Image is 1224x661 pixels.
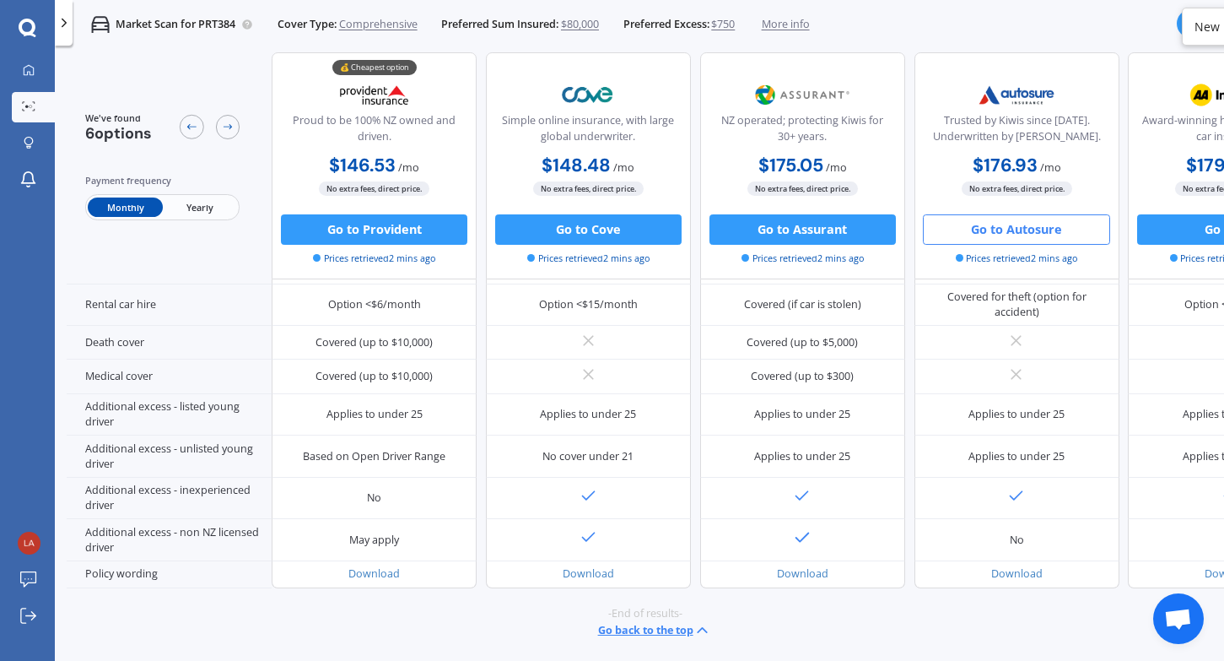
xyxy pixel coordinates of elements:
div: Payment frequency [85,173,240,188]
span: Prices retrieved 2 mins ago [956,251,1078,264]
span: / mo [1040,160,1061,174]
span: More info [762,17,810,32]
span: Monthly [88,198,162,217]
img: Provident.png [324,76,424,114]
div: Rental car hire [67,284,272,327]
img: Assurant.png [752,76,853,114]
span: / mo [826,160,847,174]
a: Download [563,566,614,581]
span: We've found [85,111,152,125]
a: Download [991,566,1043,581]
button: Go back to the top [598,621,712,640]
span: $750 [711,17,735,32]
span: / mo [613,160,634,174]
div: Proud to be 100% NZ owned and driven. [285,113,464,151]
div: 💰 Cheapest option [332,59,417,74]
div: Simple online insurance, with large global underwriter. [499,113,677,151]
a: Download [348,566,400,581]
span: Preferred Excess: [623,17,709,32]
div: Applies to under 25 [968,449,1065,464]
span: No extra fees, direct price. [533,182,644,196]
div: Applies to under 25 [754,407,850,422]
span: Prices retrieved 2 mins ago [741,251,864,264]
div: Trusted by Kiwis since [DATE]. Underwritten by [PERSON_NAME]. [927,113,1106,151]
div: Additional excess - non NZ licensed driver [67,519,272,561]
button: Go to Assurant [709,214,896,245]
span: Yearly [163,198,237,217]
div: Death cover [67,326,272,360]
div: Based on Open Driver Range [303,449,445,464]
div: Covered (up to $300) [751,369,854,384]
div: May apply [349,533,399,548]
b: $176.93 [973,153,1038,176]
div: Option <$15/month [539,297,638,312]
span: Cover Type: [278,17,337,32]
div: Applies to under 25 [754,449,850,464]
button: Go to Autosure [923,214,1109,245]
b: $148.48 [542,153,611,176]
div: Applies to under 25 [968,407,1065,422]
span: Prices retrieved 2 mins ago [527,251,650,264]
div: Covered (up to $10,000) [315,369,433,384]
span: Prices retrieved 2 mins ago [313,251,435,264]
div: Covered (up to $5,000) [747,335,858,350]
div: NZ operated; protecting Kiwis for 30+ years. [713,113,892,151]
span: No extra fees, direct price. [962,182,1072,196]
b: $175.05 [758,153,823,176]
button: Go to Cove [495,214,682,245]
div: Policy wording [67,561,272,588]
img: 34139f5949a27983fe17432df52a0ec3 [18,532,40,555]
span: -End of results- [608,606,682,621]
div: No cover under 21 [542,449,634,464]
a: Download [777,566,828,581]
div: Covered (if car is stolen) [744,297,861,312]
span: / mo [398,160,419,174]
div: Option <$6/month [328,297,421,312]
span: $80,000 [561,17,599,32]
span: No extra fees, direct price. [747,182,858,196]
img: Cove.webp [538,76,639,114]
span: 6 options [85,123,152,144]
div: No [1010,533,1024,548]
div: No [367,490,381,506]
img: Autosure.webp [967,76,1067,114]
div: Covered (up to $10,000) [315,335,433,350]
img: car.f15378c7a67c060ca3f3.svg [91,15,110,34]
b: $146.53 [329,153,396,176]
a: Open chat [1153,593,1204,644]
p: Market Scan for PRT384 [116,17,235,32]
div: Additional excess - unlisted young driver [67,436,272,478]
div: Covered for theft (option for accident) [925,290,1108,320]
div: Additional excess - inexperienced driver [67,478,272,520]
div: Additional excess - listed young driver [67,394,272,436]
span: Preferred Sum Insured: [441,17,558,32]
button: Go to Provident [281,214,467,245]
div: Applies to under 25 [326,407,423,422]
span: Comprehensive [339,17,418,32]
span: No extra fees, direct price. [319,182,429,196]
div: Medical cover [67,360,272,393]
div: Applies to under 25 [540,407,636,422]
